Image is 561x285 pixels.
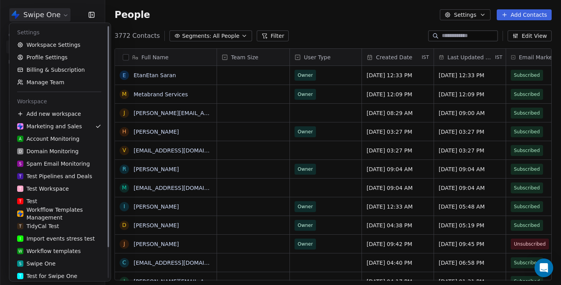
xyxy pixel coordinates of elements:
[19,273,21,279] span: T
[12,26,106,39] div: Settings
[12,51,106,64] a: Profile Settings
[19,173,21,179] span: T
[19,149,22,154] span: D
[17,172,92,180] div: Test Pipelines and Deals
[17,206,101,221] div: Workfflow Templates Management
[12,76,106,89] a: Manage Team
[17,272,77,280] div: Test for Swipe One
[17,260,56,267] div: Swipe One
[19,136,22,142] span: A
[19,186,21,192] span: T
[12,108,106,120] div: Add new workspace
[19,223,21,229] span: T
[17,211,23,217] img: Swipe%20One%20Logo%201-1.svg
[19,261,21,267] span: S
[12,39,106,51] a: Workspace Settings
[17,222,59,230] div: TidyCal Test
[19,198,21,204] span: T
[12,95,106,108] div: Workspace
[17,147,79,155] div: Domain Monitoring
[18,248,22,254] span: W
[17,235,95,243] div: Import events stress test
[17,135,79,143] div: Account Monitoring
[17,247,81,255] div: Workflow templates
[17,123,23,129] img: Swipe%20One%20Logo%201-1.svg
[17,160,90,168] div: Spam Email Monitoring
[20,236,21,242] span: I
[17,185,69,193] div: Test Workspace
[17,122,82,130] div: Marketing and Sales
[17,197,37,205] div: Test
[19,161,21,167] span: S
[12,64,106,76] a: Billing & Subscription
